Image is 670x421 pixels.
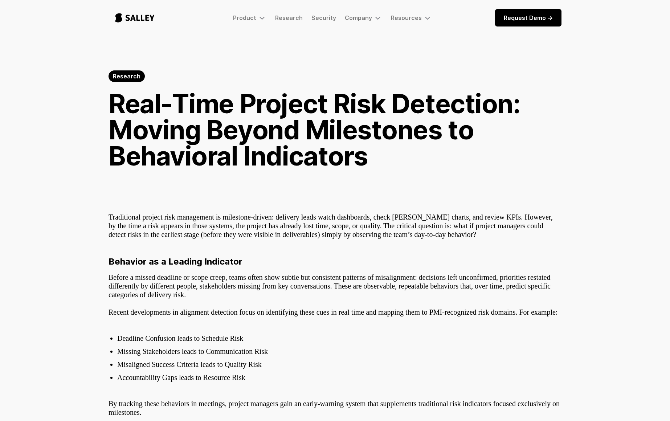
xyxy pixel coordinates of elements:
div: Company [345,14,372,21]
div: Product [233,14,256,21]
a: Request Demo -> [495,9,561,26]
li: Missing Stakeholders leads to Communication Risk [117,347,561,356]
div: Product [233,13,266,22]
p: By tracking these behaviors in meetings, project managers gain an early-warning system that suppl... [109,399,561,417]
div: Resources [391,14,422,21]
p: Before a missed deadline or scope creep, teams often show subtle but consistent patterns of misal... [109,273,561,299]
h1: Real-Time Project Risk Detection: Moving Beyond Milestones to Behavioral Indicators [109,91,561,169]
div: Company [345,13,382,22]
a: Security [311,14,336,21]
a: Research [109,70,145,82]
li: Misaligned Success Criteria leads to Quality Risk [117,360,561,369]
li: Deadline Confusion leads to Schedule Risk [117,334,561,343]
a: home [109,6,161,30]
li: Accountability Gaps leads to Resource Risk [117,373,561,382]
div: Research [113,72,140,81]
a: Research [275,14,303,21]
strong: Behavior as a Leading Indicator [109,256,242,267]
p: Recent developments in alignment detection focus on identifying these cues in real time and mappi... [109,308,561,316]
div: Resources [391,13,432,22]
p: Traditional project risk management is milestone-driven: delivery leads watch dashboards, check [... [109,213,561,239]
